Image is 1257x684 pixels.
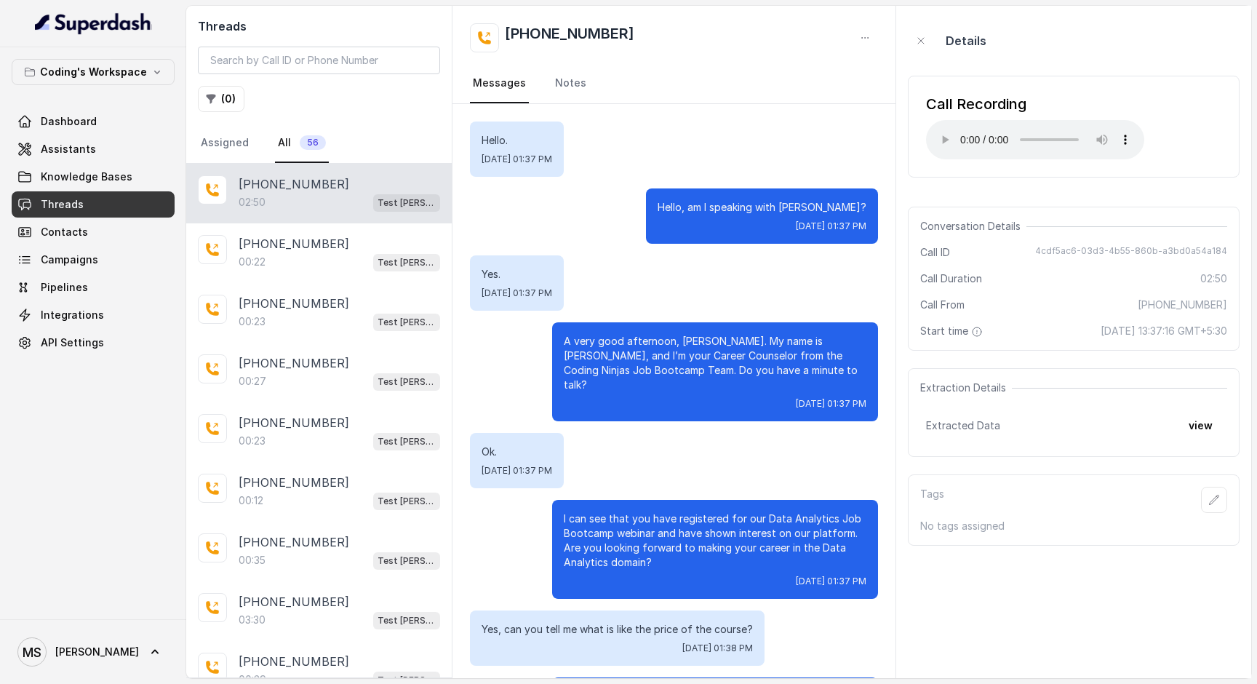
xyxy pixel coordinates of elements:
[239,295,349,312] p: [PHONE_NUMBER]
[378,255,436,270] p: Test [PERSON_NAME]
[482,267,552,282] p: Yes.
[482,445,552,459] p: Ok.
[239,613,266,627] p: 03:30
[12,247,175,273] a: Campaigns
[198,86,244,112] button: (0)
[552,64,589,103] a: Notes
[920,298,965,312] span: Call From
[198,124,252,163] a: Assigned
[239,553,266,568] p: 00:35
[482,465,552,477] span: [DATE] 01:37 PM
[796,576,866,587] span: [DATE] 01:37 PM
[12,136,175,162] a: Assistants
[564,334,866,392] p: A very good afternoon, [PERSON_NAME]. My name is [PERSON_NAME], and I’m your Career Counselor fro...
[378,434,436,449] p: Test [PERSON_NAME]
[505,23,634,52] h2: [PHONE_NUMBER]
[12,274,175,301] a: Pipelines
[55,645,139,659] span: [PERSON_NAME]
[926,120,1144,159] audio: Your browser does not support the audio element.
[41,197,84,212] span: Threads
[12,164,175,190] a: Knowledge Bases
[239,235,349,252] p: [PHONE_NUMBER]
[470,64,529,103] a: Messages
[41,308,104,322] span: Integrations
[239,474,349,491] p: [PHONE_NUMBER]
[12,302,175,328] a: Integrations
[658,200,866,215] p: Hello, am I speaking with [PERSON_NAME]?
[920,245,950,260] span: Call ID
[239,414,349,432] p: [PHONE_NUMBER]
[239,374,266,389] p: 00:27
[482,154,552,165] span: [DATE] 01:37 PM
[920,271,982,286] span: Call Duration
[41,225,88,239] span: Contacts
[926,418,1000,433] span: Extracted Data
[946,32,986,49] p: Details
[378,494,436,509] p: Test [PERSON_NAME]
[198,47,440,74] input: Search by Call ID or Phone Number
[920,381,1012,395] span: Extraction Details
[1180,413,1221,439] button: view
[564,512,866,570] p: I can see that you have registered for our Data Analytics Job Bootcamp webinar and have shown int...
[41,170,132,184] span: Knowledge Bases
[239,593,349,611] p: [PHONE_NUMBER]
[12,108,175,135] a: Dashboard
[239,434,266,448] p: 00:23
[920,324,986,338] span: Start time
[41,252,98,267] span: Campaigns
[41,142,96,156] span: Assistants
[23,645,41,660] text: MS
[1035,245,1227,260] span: 4cdf5ac6-03d3-4b55-860b-a3bd0a54a184
[12,191,175,218] a: Threads
[275,124,329,163] a: All56
[239,653,349,670] p: [PHONE_NUMBER]
[1200,271,1227,286] span: 02:50
[198,17,440,35] h2: Threads
[300,135,326,150] span: 56
[1138,298,1227,312] span: [PHONE_NUMBER]
[12,632,175,672] a: [PERSON_NAME]
[920,519,1227,533] p: No tags assigned
[12,219,175,245] a: Contacts
[378,196,436,210] p: Test [PERSON_NAME]
[239,493,263,508] p: 00:12
[920,219,1026,234] span: Conversation Details
[41,114,97,129] span: Dashboard
[682,643,753,654] span: [DATE] 01:38 PM
[12,330,175,356] a: API Settings
[378,613,436,628] p: Test [PERSON_NAME]
[470,64,878,103] nav: Tabs
[796,220,866,232] span: [DATE] 01:37 PM
[239,314,266,329] p: 00:23
[41,280,88,295] span: Pipelines
[239,195,266,210] p: 02:50
[378,315,436,330] p: Test [PERSON_NAME]
[482,622,753,637] p: Yes, can you tell me what is like the price of the course?
[41,335,104,350] span: API Settings
[239,354,349,372] p: [PHONE_NUMBER]
[926,94,1144,114] div: Call Recording
[796,398,866,410] span: [DATE] 01:37 PM
[378,554,436,568] p: Test [PERSON_NAME]
[482,287,552,299] span: [DATE] 01:37 PM
[12,59,175,85] button: Coding's Workspace
[40,63,147,81] p: Coding's Workspace
[198,124,440,163] nav: Tabs
[378,375,436,389] p: Test [PERSON_NAME]
[35,12,152,35] img: light.svg
[239,255,266,269] p: 00:22
[1101,324,1227,338] span: [DATE] 13:37:16 GMT+5:30
[482,133,552,148] p: Hello.
[239,533,349,551] p: [PHONE_NUMBER]
[920,487,944,513] p: Tags
[239,175,349,193] p: [PHONE_NUMBER]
